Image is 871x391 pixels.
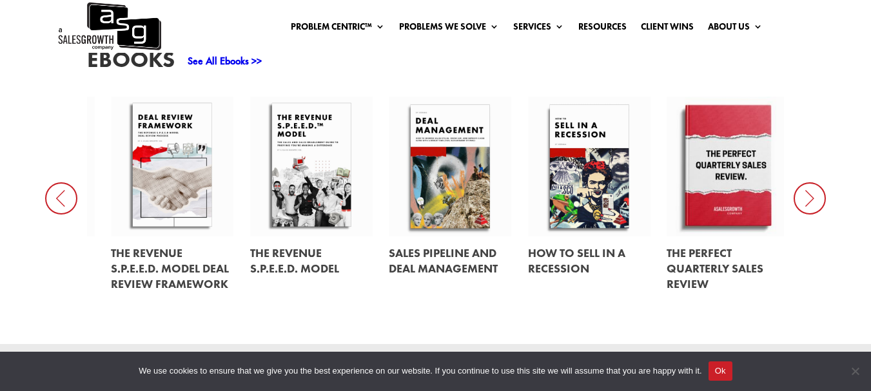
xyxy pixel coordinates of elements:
[399,22,499,36] a: Problems We Solve
[708,22,763,36] a: About Us
[188,54,262,68] a: See All Ebooks >>
[641,22,694,36] a: Client Wins
[139,365,701,377] span: We use cookies to ensure that we give you the best experience on our website. If you continue to ...
[291,22,385,36] a: Problem Centric™
[513,22,564,36] a: Services
[578,22,627,36] a: Resources
[709,361,732,381] button: Ok
[87,48,175,77] h3: EBooks
[848,365,861,377] span: No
